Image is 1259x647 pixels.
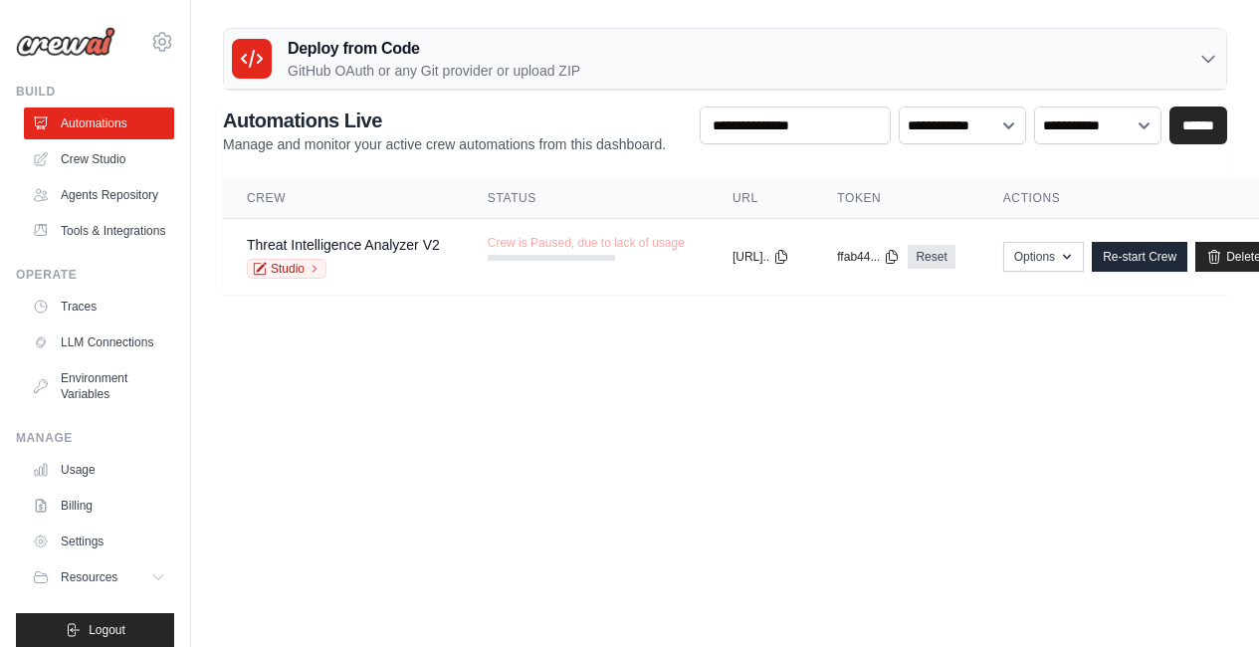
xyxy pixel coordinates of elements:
[24,326,174,358] a: LLM Connections
[24,561,174,593] button: Resources
[16,27,115,57] img: Logo
[24,143,174,175] a: Crew Studio
[24,362,174,410] a: Environment Variables
[908,245,954,269] a: Reset
[223,134,666,154] p: Manage and monitor your active crew automations from this dashboard.
[1092,242,1187,272] a: Re-start Crew
[16,267,174,283] div: Operate
[24,179,174,211] a: Agents Repository
[488,235,685,251] span: Crew is Paused, due to lack of usage
[16,430,174,446] div: Manage
[24,454,174,486] a: Usage
[61,569,117,585] span: Resources
[247,259,326,279] a: Studio
[223,107,666,134] h2: Automations Live
[288,61,580,81] p: GitHub OAuth or any Git provider or upload ZIP
[24,215,174,247] a: Tools & Integrations
[16,84,174,100] div: Build
[24,526,174,557] a: Settings
[288,37,580,61] h3: Deploy from Code
[223,178,464,219] th: Crew
[16,613,174,647] button: Logout
[464,178,709,219] th: Status
[24,490,174,522] a: Billing
[247,237,440,253] a: Threat Intelligence Analyzer V2
[24,108,174,139] a: Automations
[709,178,813,219] th: URL
[89,622,125,638] span: Logout
[837,249,900,265] button: ffab44...
[24,291,174,323] a: Traces
[1003,242,1084,272] button: Options
[813,178,979,219] th: Token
